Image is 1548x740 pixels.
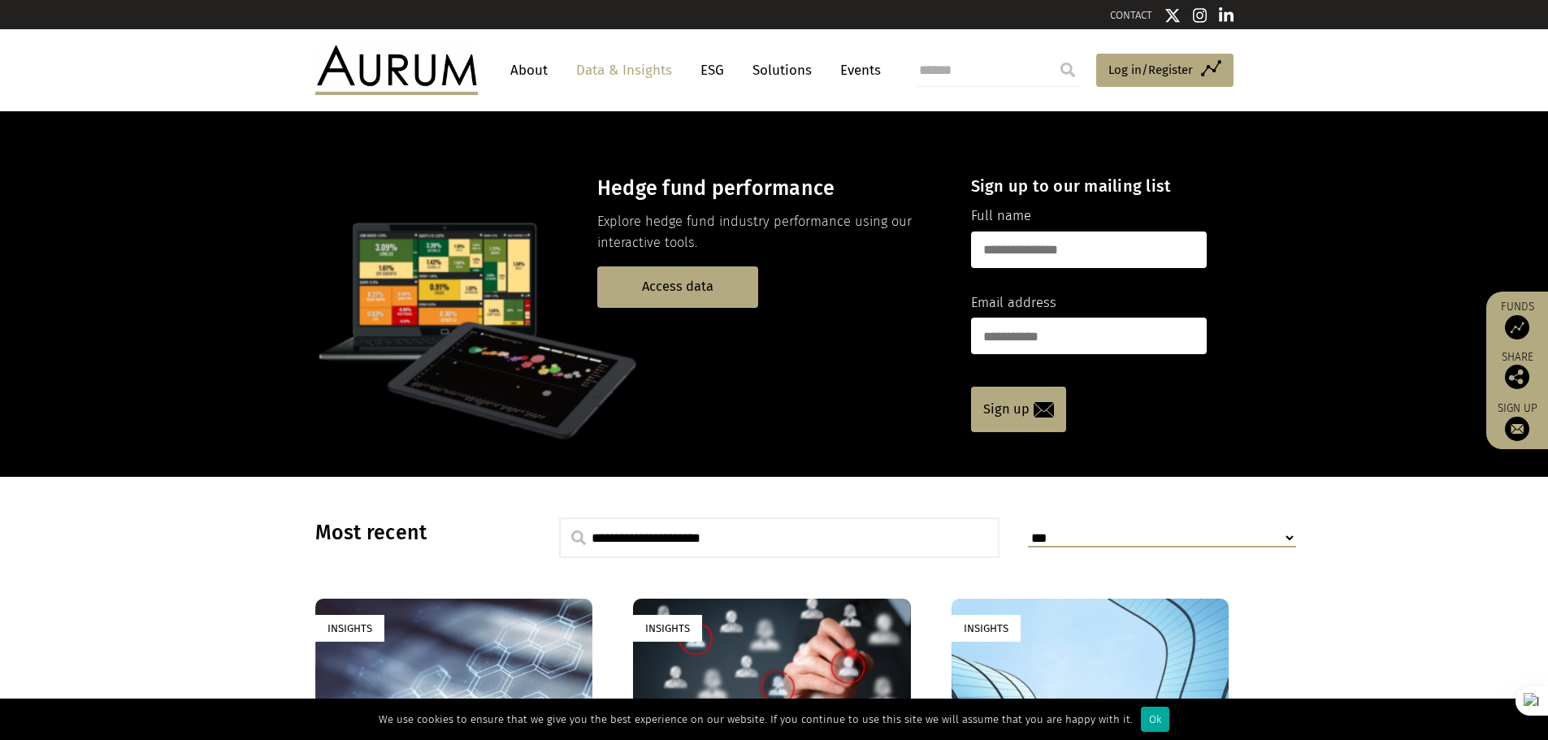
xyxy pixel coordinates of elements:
img: Instagram icon [1193,7,1208,24]
img: Aurum [315,45,478,94]
p: Explore hedge fund industry performance using our interactive tools. [597,211,943,254]
a: Access data [597,266,758,308]
h3: Hedge fund performance [597,176,943,201]
label: Full name [971,206,1031,227]
img: Share this post [1505,365,1529,389]
input: Submit [1052,54,1084,86]
img: email-icon [1034,402,1054,418]
div: Insights [952,615,1021,642]
h4: Sign up to our mailing list [971,176,1207,196]
div: Share [1494,352,1540,389]
a: Data & Insights [568,55,680,85]
div: Insights [633,615,702,642]
img: Access Funds [1505,315,1529,340]
a: CONTACT [1110,9,1152,21]
img: search.svg [571,530,586,545]
a: Funds [1494,300,1540,340]
img: Twitter icon [1164,7,1181,24]
div: Ok [1141,707,1169,732]
a: Log in/Register [1096,54,1234,88]
img: Sign up to our newsletter [1505,417,1529,441]
a: About [502,55,556,85]
h3: Most recent [315,521,518,545]
a: Solutions [744,55,820,85]
div: Insights [315,615,384,642]
a: Events [832,55,881,85]
a: Sign up [971,387,1066,432]
img: Linkedin icon [1219,7,1234,24]
label: Email address [971,292,1056,314]
span: Log in/Register [1108,60,1193,80]
a: ESG [692,55,732,85]
a: Sign up [1494,401,1540,441]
